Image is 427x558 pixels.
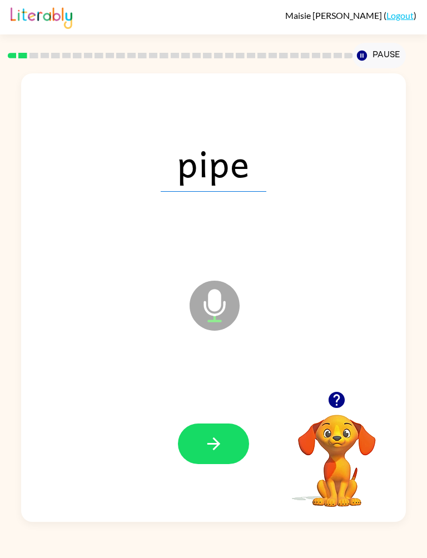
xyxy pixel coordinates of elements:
[352,43,405,68] button: Pause
[285,10,384,21] span: Maisie [PERSON_NAME]
[281,397,393,509] video: Your browser must support playing .mp4 files to use Literably. Please try using another browser.
[386,10,414,21] a: Logout
[285,10,416,21] div: ( )
[161,134,266,192] span: pipe
[11,4,72,29] img: Literably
